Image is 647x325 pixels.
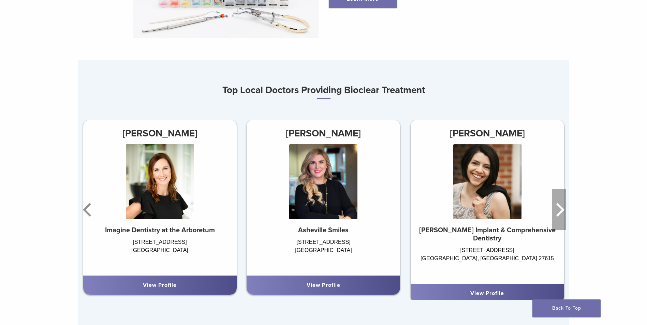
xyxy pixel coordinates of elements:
[247,125,400,142] h3: [PERSON_NAME]
[105,226,215,234] strong: Imagine Dentistry at the Arboretum
[532,299,601,317] a: Back To Top
[247,238,400,269] div: [STREET_ADDRESS] [GEOGRAPHIC_DATA]
[307,282,340,289] a: View Profile
[78,82,569,99] h3: Top Local Doctors Providing Bioclear Treatment
[83,238,237,269] div: [STREET_ADDRESS] [GEOGRAPHIC_DATA]
[552,189,566,230] button: Next
[82,189,95,230] button: Previous
[289,144,357,219] img: Dr. Rebekkah Merrell
[83,125,237,142] h3: [PERSON_NAME]
[411,246,564,277] div: [STREET_ADDRESS] [GEOGRAPHIC_DATA], [GEOGRAPHIC_DATA] 27615
[143,282,177,289] a: View Profile
[470,290,504,297] a: View Profile
[453,144,521,219] img: Dr. Lauren Chapman
[298,226,349,234] strong: Asheville Smiles
[126,144,194,219] img: Dr. Ann Coambs
[419,226,556,242] strong: [PERSON_NAME] Implant & Comprehensive Dentistry
[411,125,564,142] h3: [PERSON_NAME]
